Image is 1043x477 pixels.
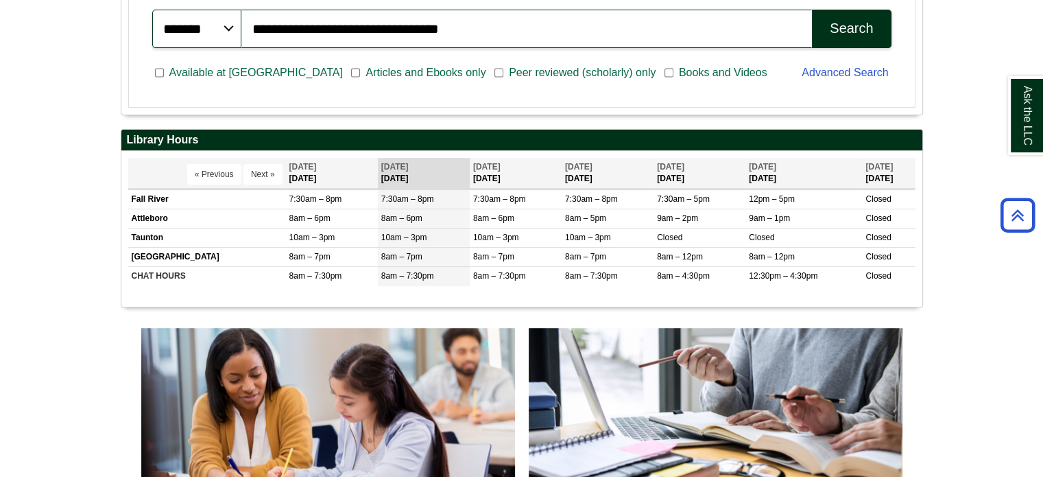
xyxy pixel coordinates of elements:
span: 7:30am – 5pm [657,194,710,204]
span: [DATE] [865,162,893,172]
span: 9am – 2pm [657,213,698,223]
span: 8am – 6pm [289,213,331,223]
span: 7:30am – 8pm [565,194,618,204]
span: Peer reviewed (scholarly) only [503,65,661,81]
span: 10am – 3pm [289,233,335,242]
span: 8am – 7:30pm [565,271,618,281]
input: Books and Videos [664,67,673,79]
span: 8am – 12pm [657,252,703,261]
span: Closed [865,271,891,281]
span: 8am – 7:30pm [381,271,434,281]
span: 7:30am – 8pm [381,194,434,204]
span: 8am – 7pm [565,252,606,261]
a: Advanced Search [802,67,888,78]
span: Closed [865,213,891,223]
span: 8am – 7:30pm [473,271,526,281]
input: Articles and Ebooks only [351,67,360,79]
span: 8am – 6pm [381,213,422,223]
th: [DATE] [745,158,862,189]
th: [DATE] [470,158,562,189]
span: 8am – 7:30pm [289,271,342,281]
span: Available at [GEOGRAPHIC_DATA] [164,65,348,81]
span: Closed [749,233,774,242]
td: CHAT HOURS [128,267,286,286]
span: Closed [865,233,891,242]
span: 10am – 3pm [565,233,611,242]
input: Available at [GEOGRAPHIC_DATA] [155,67,164,79]
td: Taunton [128,229,286,248]
span: [DATE] [381,162,409,172]
span: [DATE] [565,162,592,172]
th: [DATE] [654,158,745,189]
span: [DATE] [657,162,684,172]
span: 8am – 4:30pm [657,271,710,281]
span: 8am – 7pm [381,252,422,261]
span: 10am – 3pm [381,233,427,242]
span: Books and Videos [673,65,773,81]
span: 8am – 5pm [565,213,606,223]
span: [DATE] [749,162,776,172]
td: [GEOGRAPHIC_DATA] [128,248,286,267]
span: Closed [865,252,891,261]
span: 8am – 12pm [749,252,795,261]
td: Attleboro [128,209,286,228]
span: 12pm – 5pm [749,194,795,204]
span: 8am – 7pm [289,252,331,261]
span: 8am – 6pm [473,213,514,223]
span: 10am – 3pm [473,233,519,242]
button: « Previous [187,164,241,185]
span: [DATE] [289,162,317,172]
th: [DATE] [562,158,654,189]
span: 12:30pm – 4:30pm [749,271,817,281]
th: [DATE] [378,158,470,189]
button: Search [812,10,891,48]
span: 9am – 1pm [749,213,790,223]
input: Peer reviewed (scholarly) only [494,67,503,79]
a: Back to Top [996,206,1040,224]
span: Articles and Ebooks only [360,65,491,81]
span: [DATE] [473,162,501,172]
span: Closed [865,194,891,204]
th: [DATE] [862,158,915,189]
span: 8am – 7pm [473,252,514,261]
span: 7:30am – 8pm [289,194,342,204]
button: Next » [243,164,283,185]
div: Search [830,21,873,36]
span: Closed [657,233,682,242]
h2: Library Hours [121,130,922,151]
th: [DATE] [286,158,378,189]
span: 7:30am – 8pm [473,194,526,204]
td: Fall River [128,189,286,209]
